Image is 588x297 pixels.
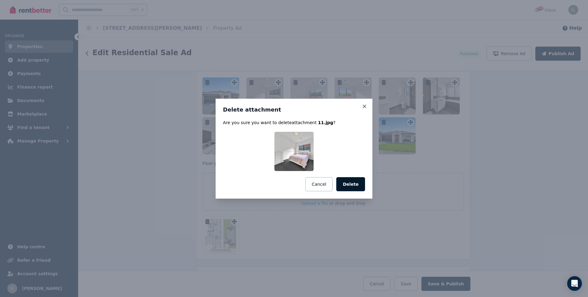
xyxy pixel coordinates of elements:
[274,132,314,171] img: 11.jpg
[223,106,365,113] h3: Delete attachment
[336,177,365,191] button: Delete
[567,276,582,291] div: Open Intercom Messenger
[318,120,333,125] span: 11.jpg
[305,177,333,191] button: Cancel
[223,120,365,126] p: Are you sure you want to delete attachment ?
